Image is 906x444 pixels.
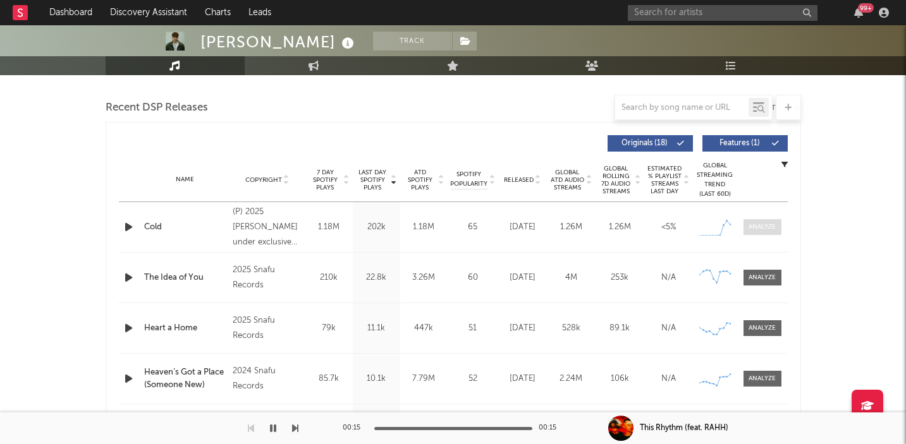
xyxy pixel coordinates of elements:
div: 2.24M [550,373,592,385]
a: Heaven’s Got a Place (Someone New) [144,366,227,391]
div: 89.1k [599,322,641,335]
div: 79k [309,322,350,335]
div: <5% [647,221,690,234]
div: 65 [451,221,495,234]
div: 2025 Snafu Records [233,313,302,344]
div: 11.1k [356,322,397,335]
div: N/A [647,322,690,335]
div: [DATE] [501,272,544,284]
div: [DATE] [501,221,544,234]
div: (P) 2025 [PERSON_NAME] under exclusive license to Robots & Humans Music Limited [233,205,302,250]
span: Originals ( 18 ) [616,140,674,147]
span: Estimated % Playlist Streams Last Day [647,165,682,195]
div: 2024 Snafu Records [233,364,302,394]
div: 1.26M [599,221,641,234]
div: 528k [550,322,592,335]
div: 00:15 [343,421,368,436]
div: 00:15 [539,421,564,436]
div: 3.26M [403,272,444,284]
div: 253k [599,272,641,284]
input: Search by song name or URL [615,103,749,113]
a: Heart a Home [144,322,227,335]
span: ATD Spotify Plays [403,169,437,191]
button: 99+ [854,8,863,18]
span: Last Day Spotify Plays [356,169,389,191]
button: Track [373,32,452,51]
div: 52 [451,373,495,385]
div: 85.7k [309,373,350,385]
div: 1.18M [403,221,444,234]
div: 202k [356,221,397,234]
div: N/A [647,373,690,385]
div: [PERSON_NAME] [200,32,357,52]
span: Copyright [245,176,282,184]
div: 2025 Snafu Records [233,263,302,293]
div: [DATE] [501,373,544,385]
span: Global ATD Audio Streams [550,169,585,191]
div: 99 + [858,3,874,13]
input: Search for artists [628,5,817,21]
a: Cold [144,221,227,234]
div: 10.1k [356,373,397,385]
div: 106k [599,373,641,385]
span: Released [504,176,534,184]
div: 51 [451,322,495,335]
div: 22.8k [356,272,397,284]
button: Features(1) [702,135,788,152]
div: This Rhythm (feat. RAHH) [640,423,728,434]
span: Global Rolling 7D Audio Streams [599,165,634,195]
div: 7.79M [403,373,444,385]
div: [DATE] [501,322,544,335]
div: 210k [309,272,350,284]
span: Features ( 1 ) [711,140,769,147]
a: The Idea of You [144,272,227,284]
div: 447k [403,322,444,335]
div: 60 [451,272,495,284]
div: Name [144,175,227,184]
span: 7 Day Spotify Plays [309,169,342,191]
div: 1.26M [550,221,592,234]
div: N/A [647,272,690,284]
div: Global Streaming Trend (Last 60D) [696,161,734,199]
button: Originals(18) [608,135,693,152]
span: Spotify Popularity [450,170,487,189]
div: 4M [550,272,592,284]
div: 1.18M [309,221,350,234]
